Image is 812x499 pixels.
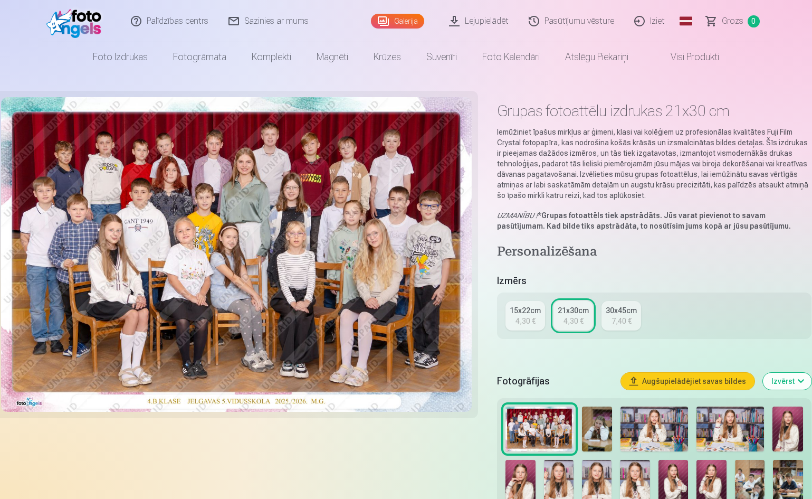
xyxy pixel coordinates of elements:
[621,373,754,390] button: Augšupielādējiet savas bildes
[371,14,424,29] a: Galerija
[470,42,552,72] a: Foto kalendāri
[515,316,536,326] div: 4,30 €
[497,211,538,220] em: UZMANĪBU !
[497,244,811,261] h4: Personalizēšana
[552,42,641,72] a: Atslēgu piekariņi
[497,127,811,201] p: Iemūžiniet īpašus mirkļus ar ģimeni, klasi vai kolēģiem uz profesionālas kvalitātes Fuji Film Cry...
[722,15,743,27] span: Grozs
[505,301,545,331] a: 15x22cm4,30 €
[80,42,160,72] a: Foto izdrukas
[361,42,414,72] a: Krūzes
[510,305,541,316] div: 15x22cm
[558,305,589,316] div: 21x30cm
[304,42,361,72] a: Magnēti
[601,301,641,331] a: 30x45cm7,40 €
[239,42,304,72] a: Komplekti
[563,316,584,326] div: 4,30 €
[497,374,612,389] h5: Fotogrāfijas
[497,211,791,230] strong: Grupas fotoattēls tiek apstrādāts. Jūs varat pievienot to savam pasūtījumam. Kad bilde tiks apstr...
[612,316,632,326] div: 7,40 €
[497,274,811,288] h5: Izmērs
[497,101,811,120] h1: Grupas fotoattēlu izdrukas 21x30 cm
[641,42,732,72] a: Visi produkti
[553,301,593,331] a: 21x30cm4,30 €
[748,15,760,27] span: 0
[46,4,107,38] img: /fa1
[160,42,239,72] a: Fotogrāmata
[763,373,811,390] button: Izvērst
[414,42,470,72] a: Suvenīri
[606,305,637,316] div: 30x45cm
